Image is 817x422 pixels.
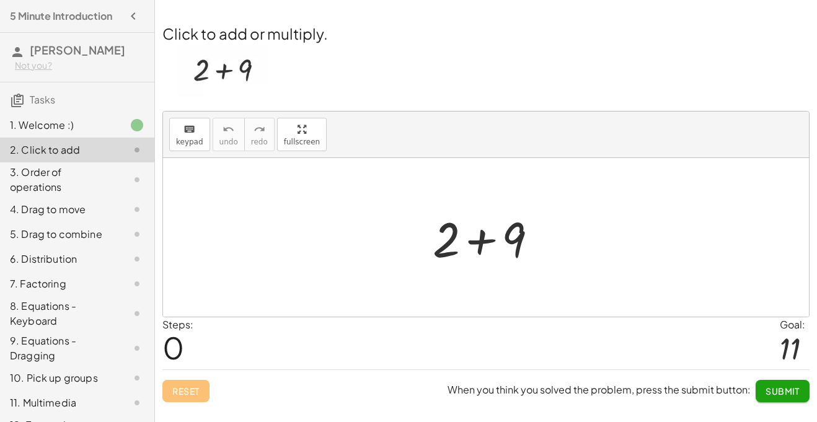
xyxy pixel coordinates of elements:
[10,143,110,157] div: 2. Click to add
[130,227,144,242] i: Task not started.
[213,118,245,151] button: undoundo
[162,318,193,331] label: Steps:
[223,122,234,137] i: undo
[10,227,110,242] div: 5. Drag to combine
[162,23,810,44] h2: Click to add or multiply.
[162,328,184,366] span: 0
[10,118,110,133] div: 1. Welcome :)
[130,172,144,187] i: Task not started.
[277,118,327,151] button: fullscreen
[176,138,203,146] span: keypad
[130,202,144,217] i: Task not started.
[219,138,238,146] span: undo
[10,165,110,195] div: 3. Order of operations
[766,385,800,397] span: Submit
[254,122,265,137] i: redo
[183,122,195,137] i: keyboard
[244,118,275,151] button: redoredo
[10,202,110,217] div: 4. Drag to move
[30,93,55,106] span: Tasks
[169,118,210,151] button: keyboardkeypad
[780,317,810,332] div: Goal:
[756,380,810,402] button: Submit
[130,143,144,157] i: Task not started.
[10,276,110,291] div: 7. Factoring
[10,9,112,24] h4: 5 Minute Introduction
[10,333,110,363] div: 9. Equations - Dragging
[130,341,144,356] i: Task not started.
[177,44,268,98] img: acc24cad2d66776ab3378aca534db7173dae579742b331bb719a8ca59f72f8de.webp
[284,138,320,146] span: fullscreen
[30,43,125,57] span: [PERSON_NAME]
[251,138,268,146] span: redo
[10,371,110,385] div: 10. Pick up groups
[130,276,144,291] i: Task not started.
[15,59,144,72] div: Not you?
[130,252,144,266] i: Task not started.
[130,395,144,410] i: Task not started.
[10,395,110,410] div: 11. Multimedia
[10,299,110,328] div: 8. Equations - Keyboard
[130,306,144,321] i: Task not started.
[448,383,751,396] span: When you think you solved the problem, press the submit button:
[130,371,144,385] i: Task not started.
[10,252,110,266] div: 6. Distribution
[130,118,144,133] i: Task finished.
